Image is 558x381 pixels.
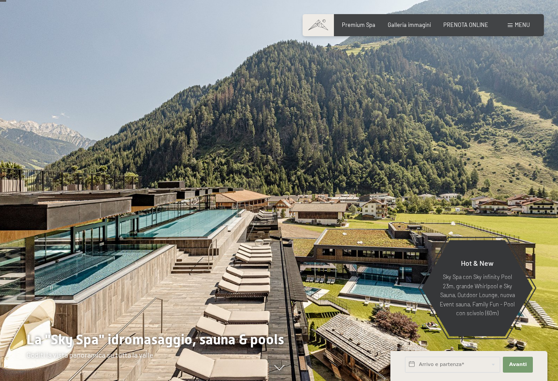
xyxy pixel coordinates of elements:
[515,21,530,28] span: Menu
[421,240,533,337] a: Hot & New Sky Spa con Sky infinity Pool 23m, grande Whirlpool e Sky Sauna, Outdoor Lounge, nuova ...
[388,21,431,28] a: Galleria immagini
[439,272,516,317] p: Sky Spa con Sky infinity Pool 23m, grande Whirlpool e Sky Sauna, Outdoor Lounge, nuova Event saun...
[342,21,375,28] a: Premium Spa
[509,361,527,368] span: Avanti
[443,21,488,28] a: PRENOTA ONLINE
[503,357,533,373] button: Avanti
[461,259,494,267] span: Hot & New
[390,346,427,351] span: Richiesta express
